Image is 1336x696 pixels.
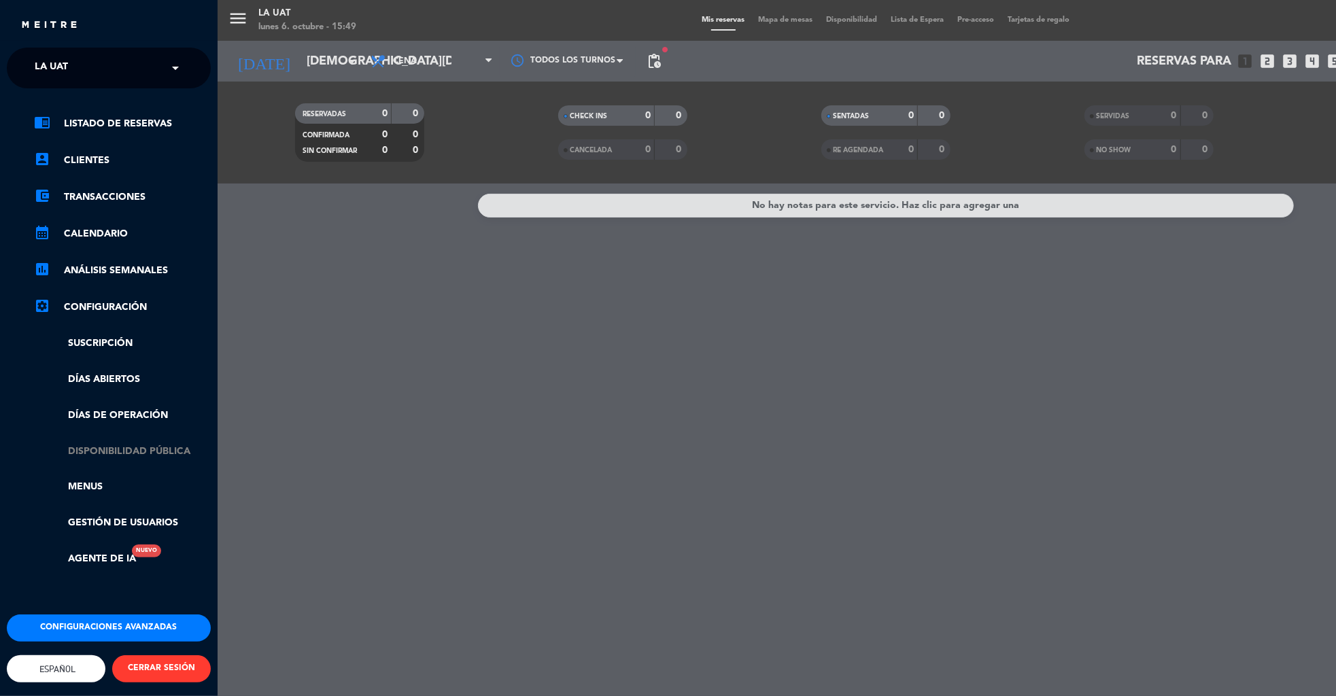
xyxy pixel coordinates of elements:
[34,226,211,242] a: calendar_monthCalendario
[34,189,211,205] a: account_balance_walletTransacciones
[34,116,211,132] a: chrome_reader_modeListado de Reservas
[7,614,211,642] button: Configuraciones avanzadas
[34,299,211,315] a: Configuración
[34,262,211,279] a: assessmentANÁLISIS SEMANALES
[34,114,50,130] i: chrome_reader_mode
[37,664,76,674] span: Español
[34,151,50,167] i: account_box
[34,551,136,567] a: Agente de IANuevo
[112,655,211,682] button: CERRAR SESIÓN
[132,544,161,557] div: Nuevo
[34,224,50,241] i: calendar_month
[20,20,78,31] img: MEITRE
[34,152,211,169] a: account_boxClientes
[35,54,68,82] span: La Uat
[34,336,211,351] a: Suscripción
[34,298,50,314] i: settings_applications
[34,261,50,277] i: assessment
[34,408,211,423] a: Días de Operación
[34,515,211,531] a: Gestión de usuarios
[34,372,211,387] a: Días abiertos
[34,444,211,459] a: Disponibilidad pública
[34,188,50,204] i: account_balance_wallet
[34,479,211,495] a: Menus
